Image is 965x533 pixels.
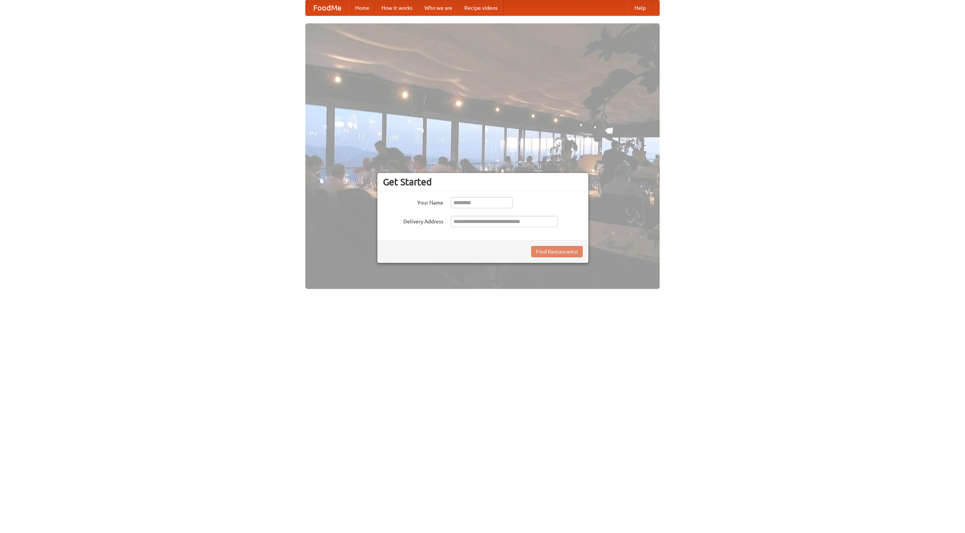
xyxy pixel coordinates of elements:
a: Home [349,0,375,15]
a: FoodMe [306,0,349,15]
h3: Get Started [383,176,583,188]
a: Who we are [418,0,458,15]
a: Recipe videos [458,0,504,15]
label: Delivery Address [383,216,443,225]
a: How it works [375,0,418,15]
label: Your Name [383,197,443,206]
a: Help [628,0,652,15]
button: Find Restaurants! [531,246,583,257]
